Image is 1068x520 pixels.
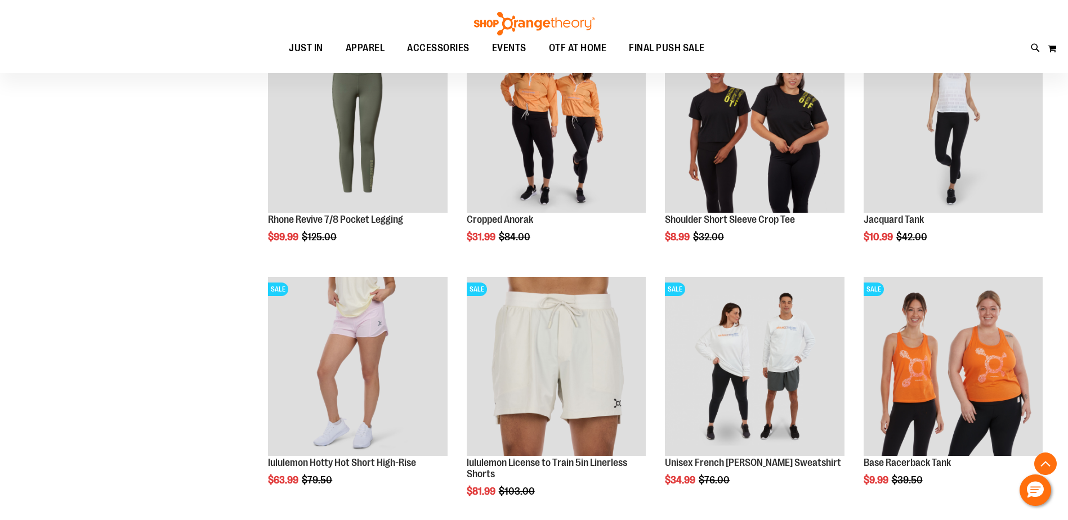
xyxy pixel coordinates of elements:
a: Jacquard Tank [864,214,924,225]
span: SALE [467,283,487,296]
img: lululemon Hotty Hot Short High-Rise [268,277,447,456]
img: Product image for Base Racerback Tank [864,277,1043,456]
a: JUST IN [278,35,334,61]
a: OTF AT HOME [538,35,618,61]
span: SALE [268,283,288,296]
div: product [262,28,453,271]
span: ACCESSORIES [407,35,470,61]
a: Cropped Anorak [467,214,533,225]
a: Shoulder Short Sleeve Crop Tee [665,214,795,225]
img: Product image for Shoulder Short Sleeve Crop Tee [665,34,844,213]
span: $42.00 [896,231,929,243]
div: product [659,271,850,514]
a: lululemon License to Train 5in Linerless Shorts [467,457,627,479]
span: SALE [665,283,685,296]
div: product [262,271,453,514]
span: $63.99 [268,474,300,486]
span: $8.99 [665,231,691,243]
button: Back To Top [1034,452,1057,475]
a: FINAL PUSH SALE [618,35,716,61]
span: $99.99 [268,231,300,243]
span: EVENTS [492,35,526,61]
a: lululemon Hotty Hot Short High-RiseSALE [268,277,447,458]
span: $81.99 [467,486,497,497]
span: $31.99 [467,231,497,243]
img: Shop Orangetheory [472,12,596,35]
span: $39.50 [892,474,924,486]
a: EVENTS [481,35,538,61]
span: $84.00 [499,231,532,243]
a: Rhone Revive 7/8 Pocket LeggingSALE [268,34,447,214]
a: ACCESSORIES [396,35,481,61]
a: Product image for Shoulder Short Sleeve Crop TeeSALE [665,34,844,214]
span: $10.99 [864,231,895,243]
span: JUST IN [289,35,323,61]
a: Unisex French Terry Crewneck Sweatshirt primary imageSALE [665,277,844,458]
img: Front view of Jacquard Tank [864,34,1043,213]
img: Rhone Revive 7/8 Pocket Legging [268,34,447,213]
span: APPAREL [346,35,385,61]
a: Product image for Base Racerback TankSALE [864,277,1043,458]
img: Cropped Anorak primary image [467,34,646,213]
div: product [461,28,651,271]
a: APPAREL [334,35,396,61]
span: FINAL PUSH SALE [629,35,705,61]
span: $79.50 [302,474,334,486]
span: $32.00 [693,231,726,243]
a: lululemon License to Train 5in Linerless ShortsSALE [467,277,646,458]
img: Unisex French Terry Crewneck Sweatshirt primary image [665,277,844,456]
span: $34.99 [665,474,697,486]
a: Base Racerback Tank [864,457,951,468]
div: product [659,28,850,271]
span: OTF AT HOME [549,35,607,61]
span: $125.00 [302,231,338,243]
a: Cropped Anorak primary imageSALE [467,34,646,214]
span: $103.00 [499,486,537,497]
span: $9.99 [864,474,890,486]
a: Rhone Revive 7/8 Pocket Legging [268,214,403,225]
img: lululemon License to Train 5in Linerless Shorts [467,277,646,456]
div: product [858,271,1048,514]
button: Hello, have a question? Let’s chat. [1020,474,1051,506]
span: SALE [864,283,884,296]
a: Unisex French [PERSON_NAME] Sweatshirt [665,457,841,468]
a: Front view of Jacquard TankSALE [864,34,1043,214]
a: lululemon Hotty Hot Short High-Rise [268,457,416,468]
span: $76.00 [699,474,731,486]
div: product [858,28,1048,271]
